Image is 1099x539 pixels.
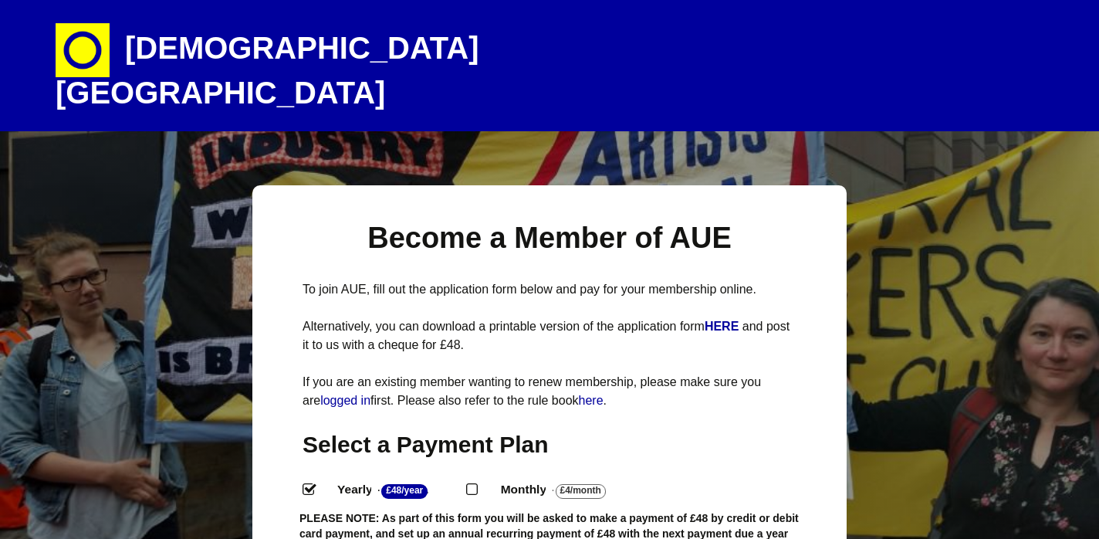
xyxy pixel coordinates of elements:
[303,280,796,299] p: To join AUE, fill out the application form below and pay for your membership online.
[705,320,742,333] a: HERE
[705,320,739,333] strong: HERE
[556,484,606,499] strong: £4/Month
[56,23,110,77] img: circle-e1448293145835.png
[303,432,549,457] span: Select a Payment Plan
[579,394,604,407] a: here
[381,484,428,499] strong: £48/Year
[323,479,466,501] label: Yearly - .
[303,219,796,257] h1: Become a Member of AUE
[487,479,644,501] label: Monthly - .
[303,317,796,354] p: Alternatively, you can download a printable version of the application form and post it to us wit...
[303,373,796,410] p: If you are an existing member wanting to renew membership, please make sure you are first. Please...
[320,394,370,407] a: logged in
